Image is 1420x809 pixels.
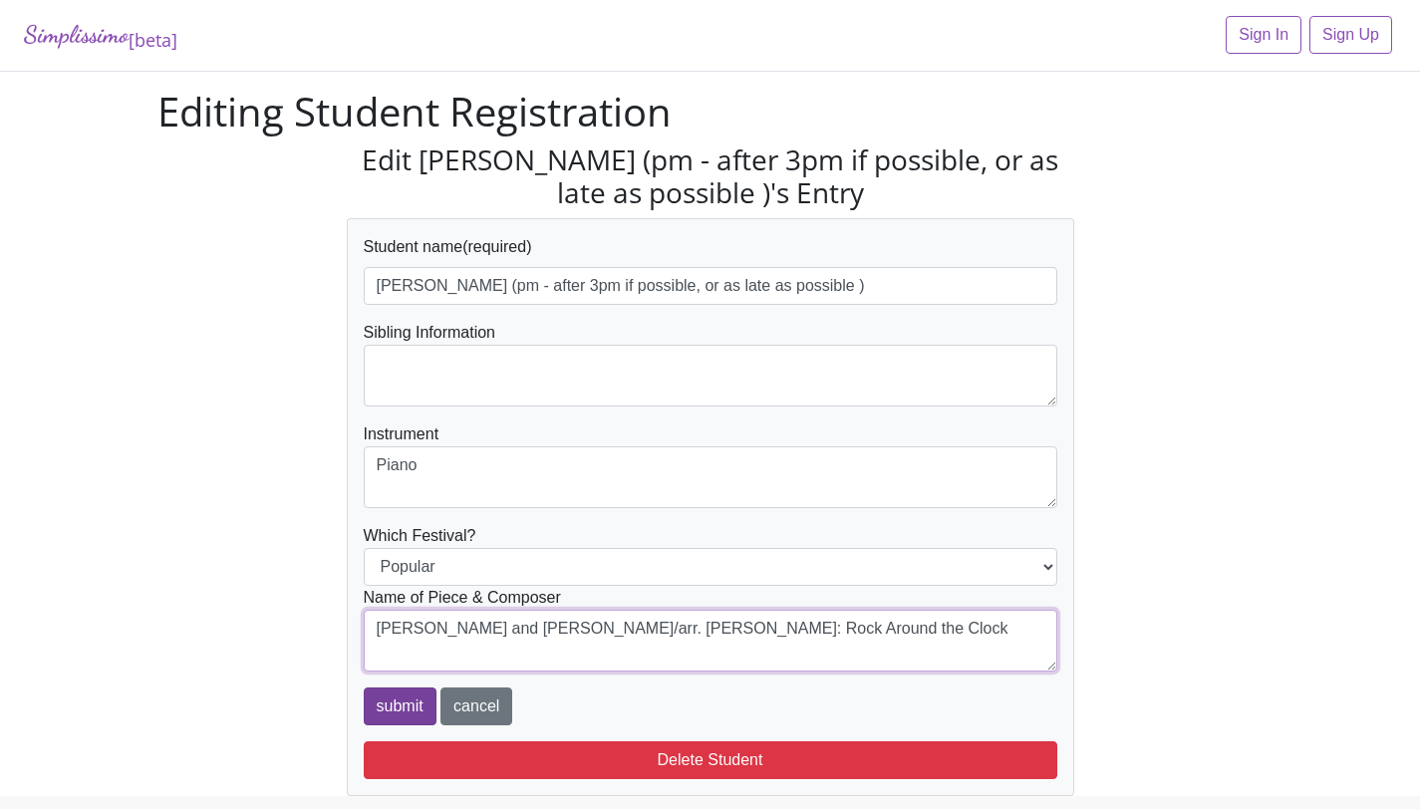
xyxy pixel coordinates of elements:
[364,321,1057,406] div: Sibling Information
[364,422,1057,508] div: Instrument
[129,28,177,52] sub: [beta]
[440,687,512,725] a: cancel
[1226,16,1301,54] a: Sign In
[364,235,463,259] label: Student name
[364,446,1057,508] textarea: Piano
[364,235,1057,725] form: Which Festival?
[364,741,1057,779] button: Delete Student
[157,88,1264,135] h1: Editing Student Registration
[1309,16,1392,54] a: Sign Up
[24,16,177,55] a: Simplissimo[beta]
[364,586,1057,672] div: Name of Piece & Composer
[347,143,1074,210] h3: Edit [PERSON_NAME] (pm - after 3pm if possible, or as late as possible )'s Entry
[364,687,436,725] input: submit
[364,235,1057,305] div: (required)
